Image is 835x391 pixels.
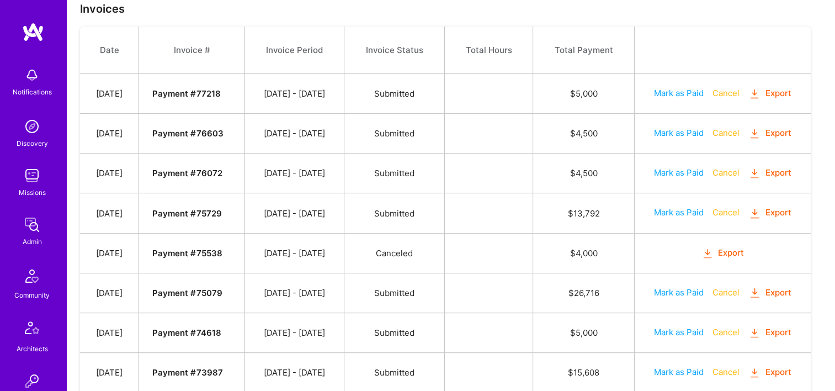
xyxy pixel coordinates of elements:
[533,233,635,273] td: $ 4,000
[14,289,50,301] div: Community
[21,64,43,86] img: bell
[748,366,791,379] button: Export
[244,313,344,352] td: [DATE] - [DATE]
[244,193,344,233] td: [DATE] - [DATE]
[748,287,761,299] i: icon OrangeDownload
[712,366,740,378] button: Cancel
[748,128,761,140] i: icon OrangeDownload
[701,247,714,260] i: icon OrangeDownload
[748,326,791,339] button: Export
[152,248,222,258] strong: Payment # 75538
[80,154,139,193] td: [DATE]
[17,343,48,355] div: Architects
[244,114,344,154] td: [DATE] - [DATE]
[21,214,43,236] img: admin teamwork
[152,367,222,378] strong: Payment # 73987
[748,87,791,100] button: Export
[712,326,740,338] button: Cancel
[13,86,52,98] div: Notifications
[654,87,704,99] button: Mark as Paid
[80,2,822,15] h3: Invoices
[21,165,43,187] img: teamwork
[654,287,704,298] button: Mark as Paid
[152,288,222,298] strong: Payment # 75079
[139,27,244,74] th: Invoice #
[80,313,139,352] td: [DATE]
[19,187,46,198] div: Missions
[80,27,139,74] th: Date
[748,207,791,219] button: Export
[445,27,533,74] th: Total Hours
[374,288,414,298] span: Submitted
[80,273,139,313] td: [DATE]
[22,22,44,42] img: logo
[152,208,221,219] strong: Payment # 75729
[152,168,222,178] strong: Payment # 76072
[712,287,740,298] button: Cancel
[748,127,791,140] button: Export
[23,236,42,247] div: Admin
[748,88,761,101] i: icon OrangeDownload
[748,167,761,180] i: icon OrangeDownload
[344,27,445,74] th: Invoice Status
[244,27,344,74] th: Invoice Period
[80,193,139,233] td: [DATE]
[17,138,48,149] div: Discovery
[80,233,139,273] td: [DATE]
[152,128,223,139] strong: Payment # 76603
[654,366,704,378] button: Mark as Paid
[712,167,740,178] button: Cancel
[21,115,43,138] img: discovery
[374,128,414,139] span: Submitted
[374,367,414,378] span: Submitted
[376,248,413,258] span: Canceled
[654,127,704,139] button: Mark as Paid
[712,207,740,218] button: Cancel
[19,263,45,289] img: Community
[152,88,220,99] strong: Payment # 77218
[244,273,344,313] td: [DATE] - [DATE]
[244,74,344,114] td: [DATE] - [DATE]
[533,273,635,313] td: $ 26,716
[712,127,740,139] button: Cancel
[533,313,635,352] td: $ 5,000
[533,193,635,233] td: $ 13,792
[748,327,761,340] i: icon OrangeDownload
[80,74,139,114] td: [DATE]
[748,167,791,179] button: Export
[533,114,635,154] td: $ 4,500
[374,88,414,99] span: Submitted
[748,287,791,299] button: Export
[748,367,761,379] i: icon OrangeDownload
[19,316,45,343] img: Architects
[533,27,635,74] th: Total Payment
[374,168,414,178] span: Submitted
[533,154,635,193] td: $ 4,500
[374,208,414,219] span: Submitted
[748,207,761,220] i: icon OrangeDownload
[701,247,744,260] button: Export
[80,114,139,154] td: [DATE]
[244,154,344,193] td: [DATE] - [DATE]
[654,167,704,178] button: Mark as Paid
[654,207,704,218] button: Mark as Paid
[152,327,221,338] strong: Payment # 74618
[712,87,740,99] button: Cancel
[374,327,414,338] span: Submitted
[654,326,704,338] button: Mark as Paid
[244,233,344,273] td: [DATE] - [DATE]
[533,74,635,114] td: $ 5,000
